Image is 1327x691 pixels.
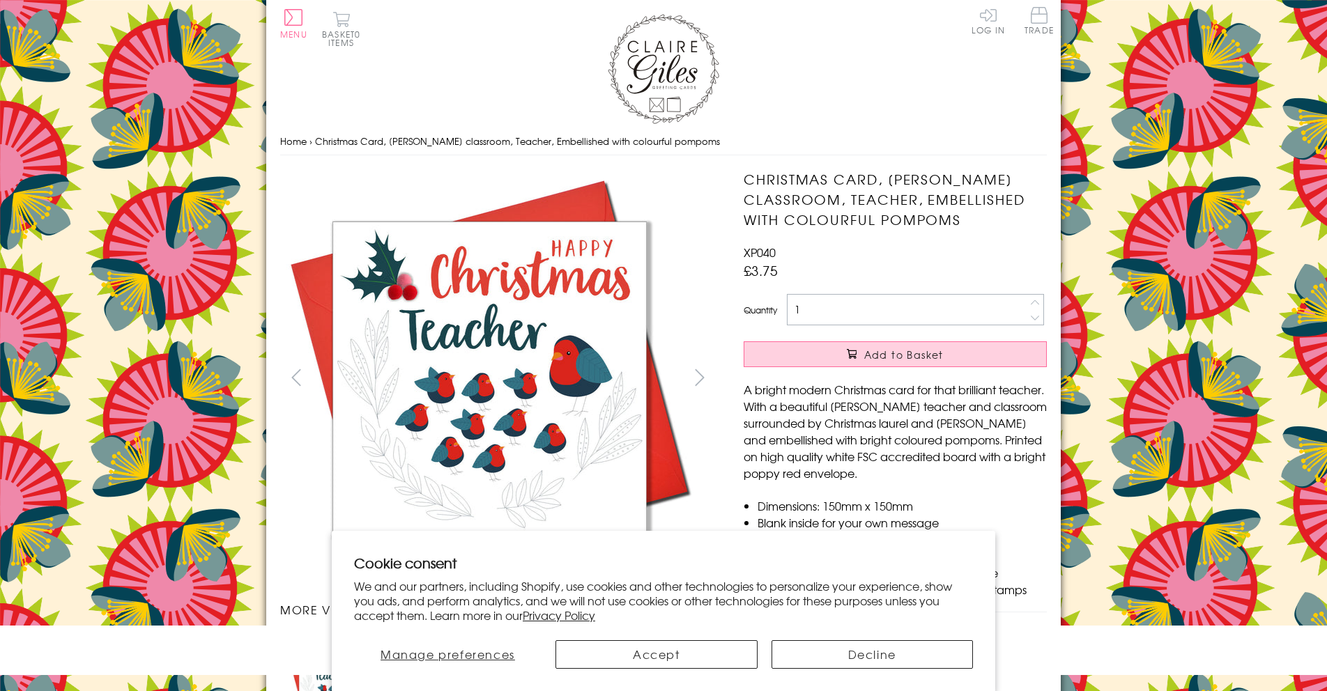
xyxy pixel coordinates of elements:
button: Manage preferences [354,640,542,669]
h2: Cookie consent [354,553,973,573]
span: Manage preferences [381,646,515,662]
button: Decline [772,640,974,669]
a: Trade [1025,7,1054,37]
p: We and our partners, including Shopify, use cookies and other technologies to personalize your ex... [354,579,973,622]
span: £3.75 [744,261,778,280]
h3: More views [280,601,716,618]
a: Log In [972,7,1005,34]
li: Blank inside for your own message [758,514,1047,531]
button: Basket0 items [322,11,360,47]
button: prev [280,362,312,393]
p: A bright modern Christmas card for that brilliant teacher. With a beautiful [PERSON_NAME] teacher... [744,381,1047,481]
button: Add to Basket [744,341,1047,367]
img: Christmas Card, Robin classroom, Teacher, Embellished with colourful pompoms [280,169,698,587]
img: Claire Giles Greetings Cards [608,14,719,124]
span: › [309,134,312,148]
span: 0 items [328,28,360,49]
a: Privacy Policy [523,607,595,623]
img: Christmas Card, Robin classroom, Teacher, Embellished with colourful pompoms [716,169,1134,587]
h1: Christmas Card, [PERSON_NAME] classroom, Teacher, Embellished with colourful pompoms [744,169,1047,229]
nav: breadcrumbs [280,127,1047,156]
label: Quantity [744,304,777,316]
button: Accept [555,640,758,669]
a: Home [280,134,307,148]
span: Trade [1025,7,1054,34]
button: next [684,362,716,393]
button: Menu [280,9,307,38]
span: Add to Basket [864,348,944,362]
li: Dimensions: 150mm x 150mm [758,497,1047,514]
span: XP040 [744,244,776,261]
span: Christmas Card, [PERSON_NAME] classroom, Teacher, Embellished with colourful pompoms [315,134,720,148]
span: Menu [280,28,307,40]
